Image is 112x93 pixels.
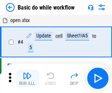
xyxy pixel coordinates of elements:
div: 5 [28,43,33,52]
img: Settings menu [97,3,106,12]
button: Skip [62,69,86,87]
div: Basic do while workflow [18,4,75,11]
div: Sheet1!A5 [65,32,89,40]
span: open.xlsx [10,17,30,23]
img: Back [6,3,15,12]
div: cell [55,33,62,39]
img: Support [88,4,94,10]
img: Run All [23,71,32,80]
div: Run All [19,81,36,86]
div: to [92,33,96,39]
button: Run All [15,69,39,87]
img: Main button [92,72,104,84]
img: Skip [70,71,79,80]
div: Skip [70,81,79,86]
div: Update [35,32,53,40]
span: # 4 [18,39,23,45]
